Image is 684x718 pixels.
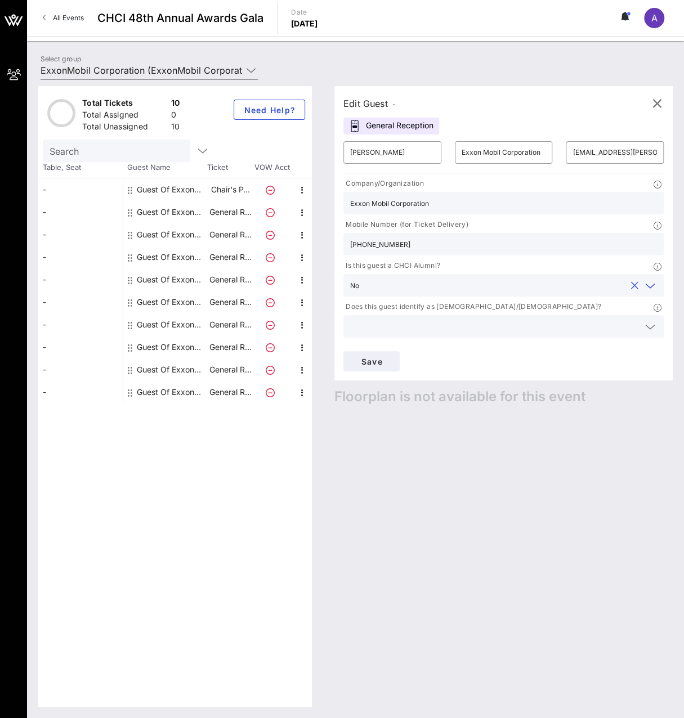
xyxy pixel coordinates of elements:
p: Is this guest a CHCI Alumni? [343,260,440,272]
span: CHCI 48th Annual Awards Gala [97,10,263,26]
div: - [38,313,123,336]
div: No [350,282,359,290]
div: Guest Of ExxonMobil Corporation [137,358,208,381]
button: Need Help? [234,100,305,120]
span: All Events [53,14,84,22]
span: Save [352,357,391,366]
div: General Reception [343,118,439,134]
label: Select group [41,55,81,63]
div: Total Assigned [82,109,167,123]
div: Guest Of ExxonMobil Corporation [137,223,208,246]
div: Guest Of ExxonMobil Corporation [137,246,208,268]
p: General R… [208,268,253,291]
div: Guest Of ExxonMobil Corporation [137,336,208,358]
p: General R… [208,201,253,223]
input: First Name* [350,143,435,161]
div: Guest Of ExxonMobil Corporation [137,291,208,313]
div: - [38,381,123,403]
div: Guest Of ExxonMobil Corporation [137,268,208,291]
div: Guest Of ExxonMobil Corporation [137,201,208,223]
p: General R… [208,246,253,268]
p: Company/Organization [343,178,424,190]
p: Dietary Restrictions [343,342,413,354]
div: - [38,178,123,201]
p: Chair's P… [208,178,253,201]
input: Last Name* [462,143,546,161]
span: VOW Acct [252,162,292,173]
div: Guest Of ExxonMobil Corporation [137,381,208,403]
p: [DATE] [291,18,318,29]
div: - [38,336,123,358]
span: Floorplan is not available for this event [334,388,585,405]
button: clear icon [631,280,638,291]
div: Edit Guest [343,96,396,111]
input: Email* [573,143,657,161]
div: - [38,358,123,381]
div: Guest Of ExxonMobil Corporation [137,313,208,336]
div: Total Tickets [82,97,167,111]
span: - [392,100,396,109]
div: - [38,246,123,268]
div: - [38,291,123,313]
p: General R… [208,336,253,358]
a: All Events [36,9,91,27]
span: A [651,12,658,24]
div: - [38,223,123,246]
p: Does this guest identify as [DEMOGRAPHIC_DATA]/[DEMOGRAPHIC_DATA]? [343,301,601,313]
span: Guest Name [123,162,207,173]
div: Guest Of ExxonMobil Corporation [137,178,208,201]
div: - [38,201,123,223]
p: General R… [208,313,253,336]
div: 10 [171,121,180,135]
span: Table, Seat [38,162,123,173]
p: General R… [208,291,253,313]
div: Noclear icon [343,274,664,297]
div: 0 [171,109,180,123]
span: Ticket [207,162,252,173]
button: Save [343,351,400,371]
span: Need Help? [243,105,296,115]
div: - [38,268,123,291]
p: General R… [208,223,253,246]
p: Mobile Number (for Ticket Delivery) [343,219,468,231]
div: A [644,8,664,28]
div: 10 [171,97,180,111]
p: Date [291,7,318,18]
p: General R… [208,358,253,381]
p: General R… [208,381,253,403]
div: Total Unassigned [82,121,167,135]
